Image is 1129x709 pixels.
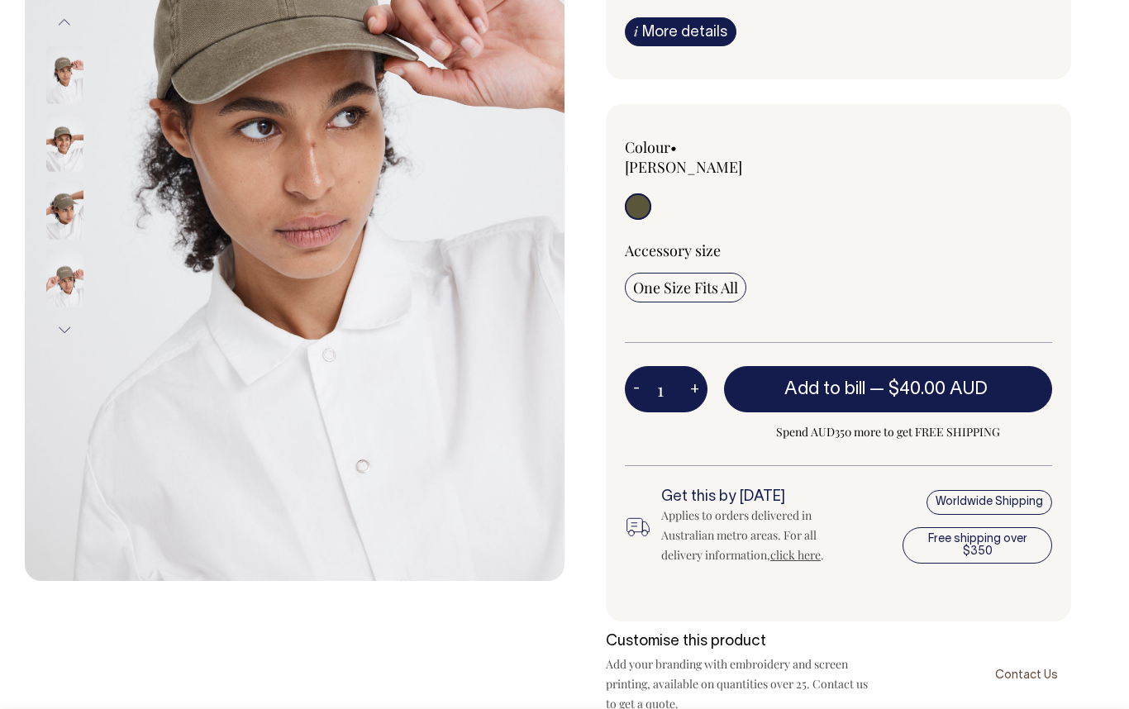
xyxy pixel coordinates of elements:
[625,273,746,302] input: One Size Fits All
[770,547,821,563] a: click here
[52,4,77,41] button: Previous
[46,45,83,103] img: moss
[625,137,796,177] div: Colour
[982,654,1071,693] a: Contact Us
[634,22,638,40] span: i
[625,17,736,46] a: iMore details
[888,381,988,397] span: $40.00 AUD
[46,181,83,239] img: Mortadella 2.0 Cap
[869,381,992,397] span: —
[670,137,677,157] span: •
[682,373,707,406] button: +
[625,240,1052,260] div: Accessory size
[724,366,1052,412] button: Add to bill —$40.00 AUD
[52,312,77,349] button: Next
[724,422,1052,442] span: Spend AUD350 more to get FREE SHIPPING
[661,506,857,565] div: Applies to orders delivered in Australian metro areas. For all delivery information, .
[625,157,742,177] label: [PERSON_NAME]
[661,489,857,506] h6: Get this by [DATE]
[625,373,648,406] button: -
[633,278,738,297] span: One Size Fits All
[46,249,83,307] img: moss
[784,381,865,397] span: Add to bill
[46,113,83,171] img: moss
[606,634,870,650] h6: Customise this product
